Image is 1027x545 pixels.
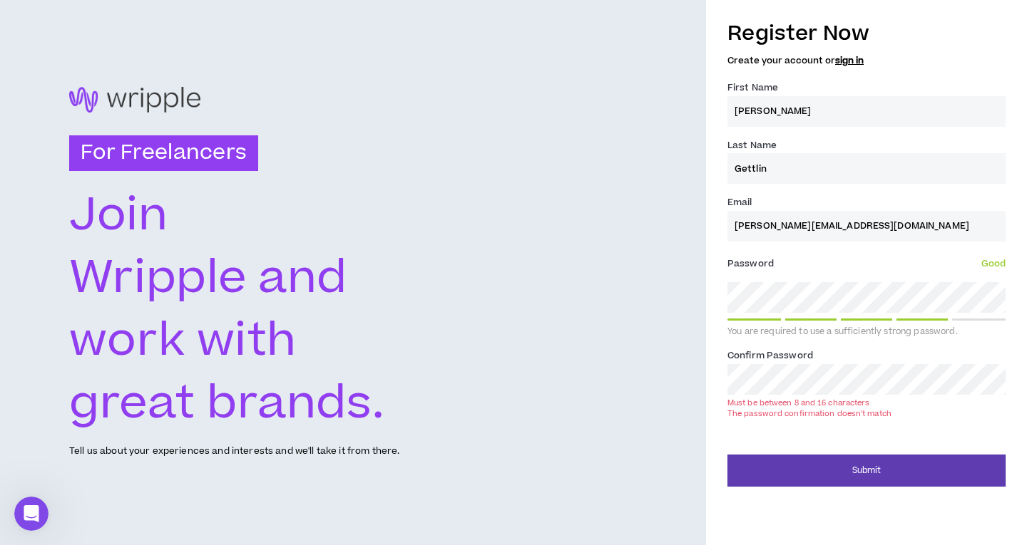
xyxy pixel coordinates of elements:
[835,54,864,67] a: sign in
[727,257,774,270] span: Password
[727,408,891,419] div: The password confirmation doesn't match
[727,398,891,408] div: Must be between 8 and 16 characters
[727,19,1006,48] h3: Register Now
[69,245,348,311] text: Wripple and
[727,211,1006,242] input: Enter Email
[727,76,778,99] label: First Name
[727,56,1006,66] h5: Create your account or
[69,371,384,437] text: great brands.
[727,326,1006,338] div: You are required to use a sufficiently strong password.
[69,445,399,458] p: Tell us about your experiences and interests and we'll take it from there.
[981,257,1006,270] span: Good
[727,344,813,367] label: Confirm Password
[69,182,168,248] text: Join
[69,308,297,373] text: work with
[727,455,1006,487] button: Submit
[727,153,1006,184] input: Last name
[727,134,777,157] label: Last Name
[14,497,48,531] iframe: Intercom live chat
[727,191,752,214] label: Email
[727,96,1006,127] input: First name
[69,135,258,171] h3: For Freelancers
